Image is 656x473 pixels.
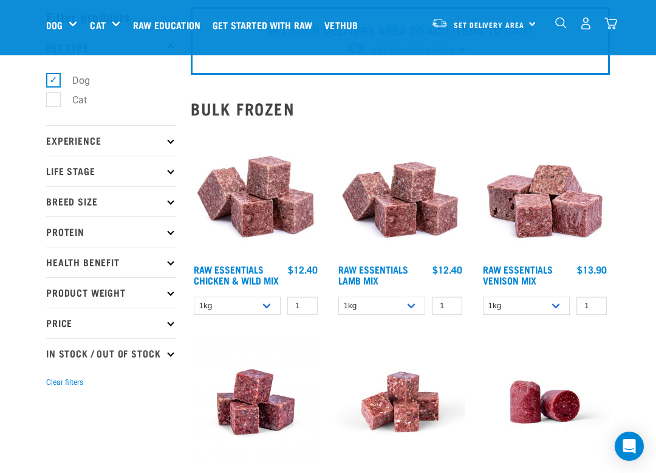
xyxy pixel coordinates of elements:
[46,277,176,308] p: Product Weight
[480,337,610,467] img: Raw Essentials Chicken Lamb Beef Bulk Minced Raw Dog Food Roll Unwrapped
[46,186,176,216] p: Breed Size
[287,297,318,316] input: 1
[579,17,592,30] img: user.png
[46,377,83,388] button: Clear filters
[130,1,210,49] a: Raw Education
[191,128,321,258] img: Pile Of Cubed Chicken Wild Meat Mix
[46,125,176,156] p: Experience
[615,432,644,461] div: Open Intercom Messenger
[432,297,462,316] input: 1
[46,338,176,368] p: In Stock / Out Of Stock
[321,1,367,49] a: Vethub
[46,18,63,32] a: Dog
[338,266,408,283] a: Raw Essentials Lamb Mix
[432,264,462,275] div: $12.40
[90,18,105,32] a: Cat
[191,337,321,467] img: Venison Egg 1616
[431,18,448,29] img: van-moving.png
[480,128,610,258] img: 1113 RE Venison Mix 01
[576,297,607,316] input: 1
[46,156,176,186] p: Life Stage
[335,337,465,467] img: Beef Mackerel 1
[46,216,176,247] p: Protein
[604,17,617,30] img: home-icon@2x.png
[577,264,607,275] div: $13.90
[335,128,465,258] img: ?1041 RE Lamb Mix 01
[483,266,553,283] a: Raw Essentials Venison Mix
[210,1,321,49] a: Get started with Raw
[46,308,176,338] p: Price
[53,92,92,108] label: Cat
[288,264,318,275] div: $12.40
[194,266,279,283] a: Raw Essentials Chicken & Wild Mix
[191,99,610,118] h2: Bulk Frozen
[53,73,95,88] label: Dog
[454,22,524,27] span: Set Delivery Area
[46,247,176,277] p: Health Benefit
[555,17,567,29] img: home-icon-1@2x.png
